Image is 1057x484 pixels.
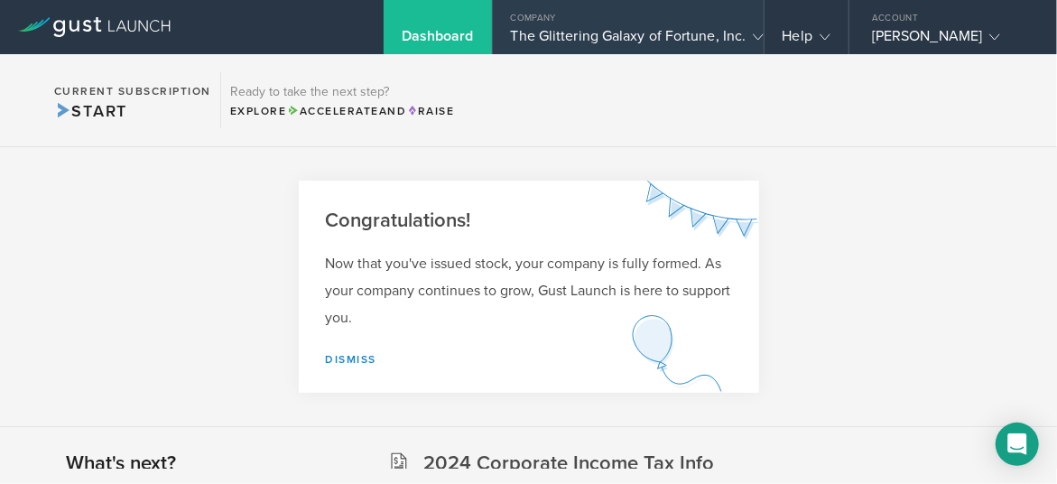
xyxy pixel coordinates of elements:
div: Open Intercom Messenger [996,423,1039,466]
div: Dashboard [402,27,474,54]
span: and [287,105,407,117]
span: Start [54,101,127,121]
h3: Ready to take the next step? [230,86,454,98]
a: Dismiss [326,353,377,366]
h2: 2024 Corporate Income Tax Info [423,451,714,477]
div: Explore [230,103,454,119]
p: Now that you've issued stock, your company is fully formed. As your company continues to grow, Gu... [326,250,732,331]
div: [PERSON_NAME] [872,27,1025,54]
h2: What's next? [66,451,176,477]
div: The Glittering Galaxy of Fortune, Inc. [511,27,746,54]
h2: Congratulations! [326,208,732,234]
span: Raise [406,105,454,117]
div: Help [783,27,830,54]
span: Accelerate [287,105,379,117]
h2: Current Subscription [54,86,211,97]
div: Ready to take the next step?ExploreAccelerateandRaise [220,72,463,128]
